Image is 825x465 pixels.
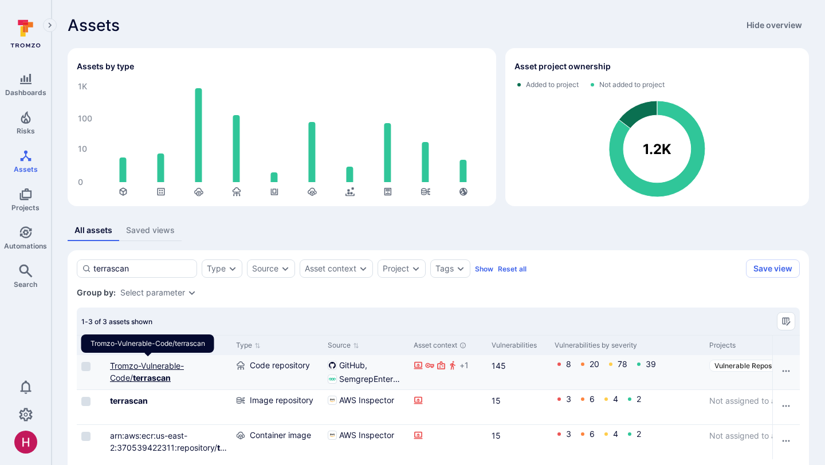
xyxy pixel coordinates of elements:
span: Not assigned to any project [709,431,814,440]
span: GitHub [339,360,367,371]
span: Automations [4,242,47,250]
div: Cell for Type [231,390,323,424]
div: Cell for Vulnerabilities [487,355,550,389]
div: Cell for Source [323,425,409,459]
button: Manage columns [777,312,795,330]
div: Cell for Vulnerabilities by severity [550,355,705,389]
span: Risks [17,127,35,135]
button: Source [252,264,278,273]
button: Save view [746,259,800,278]
div: Cell for Source [323,390,409,424]
a: 20 [590,359,599,369]
span: Assets [14,165,38,174]
button: Hide overview [740,16,809,34]
div: Harshil Parikh [14,431,37,454]
a: 145 [492,361,506,371]
button: Expand dropdown [281,264,290,273]
div: Cell for Source [323,355,409,389]
a: 3 [566,394,571,404]
span: Code repository [250,360,310,371]
button: Expand navigation menu [43,18,57,32]
div: Cell for Vulnerabilities [487,390,550,424]
a: Tromzo-Vulnerable-Code/terrascan [110,361,184,383]
button: Project [383,264,409,273]
input: Search asset [93,263,192,274]
div: Vulnerabilities by severity [555,340,700,350]
div: Cell for selection [77,390,105,424]
text: 1.2K [643,141,671,157]
text: 100 [78,114,92,124]
button: Select parameter [120,288,185,297]
div: grouping parameters [120,288,197,297]
div: Cell for Asset [105,425,231,459]
div: All assets [74,224,112,236]
span: Projects [11,203,40,212]
a: 6 [590,394,595,404]
span: Group by: [77,287,116,298]
span: AWS Inspector [339,395,394,406]
div: Cell for [772,425,800,459]
a: 2 [637,429,641,439]
button: Asset context [305,264,356,273]
div: Cell for selection [77,355,105,389]
span: Not added to project [599,80,665,89]
button: Reset all [498,265,527,273]
button: Expand dropdown [456,264,465,273]
span: Not assigned to any project [709,396,814,405]
b: terrascan [110,396,148,405]
div: Cell for Vulnerabilities by severity [550,390,705,424]
a: 3 [566,429,571,439]
a: Vulnerable Repos [709,360,777,372]
button: Expand dropdown [228,264,237,273]
span: Image repository [250,395,313,406]
a: 15 [492,431,501,440]
span: Select row [81,397,91,406]
text: 10 [78,144,87,154]
div: Vulnerabilities [492,340,545,350]
span: + 1 [459,360,469,371]
div: assets tabs [68,220,809,241]
span: 1-3 of 3 assets shown [81,317,152,326]
div: Cell for Asset context [409,390,487,424]
div: Cell for Type [231,425,323,459]
div: Cell for Vulnerabilities by severity [550,425,705,459]
a: 39 [646,359,656,369]
div: Tromzo-Vulnerable-Code/terrascan [81,334,214,353]
h2: Asset project ownership [514,61,611,72]
button: Sort by Source [328,341,359,350]
a: 8 [566,359,571,369]
i: Expand navigation menu [46,21,54,30]
div: Cell for Vulnerabilities [487,425,550,459]
b: terrascan [133,373,171,383]
span: Assets [68,16,120,34]
span: AWS Inspector [339,429,394,441]
span: Search [14,280,37,289]
div: Cell for Asset [105,390,231,424]
h2: Assets by type [77,61,134,72]
button: Tags [435,264,454,273]
button: Expand dropdown [187,288,197,297]
button: Type [207,264,226,273]
div: Automatically discovered context associated with the asset [459,342,466,349]
a: 4 [613,394,618,404]
span: Container image [250,429,311,441]
a: 15 [492,396,501,405]
text: 1K [78,82,87,92]
text: 0 [78,178,83,187]
div: Cell for [772,355,800,389]
div: Cell for Asset context [409,355,487,389]
button: Row actions menu [777,362,795,380]
span: Select row [81,432,91,441]
button: Show [475,265,493,273]
a: 2 [637,394,641,404]
button: Sort by Type [236,341,261,350]
button: Row actions menu [777,397,795,415]
div: Assets overview [58,39,809,206]
button: Row actions menu [777,432,795,450]
div: Cell for Asset context [409,425,487,459]
span: Added to project [526,80,579,89]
